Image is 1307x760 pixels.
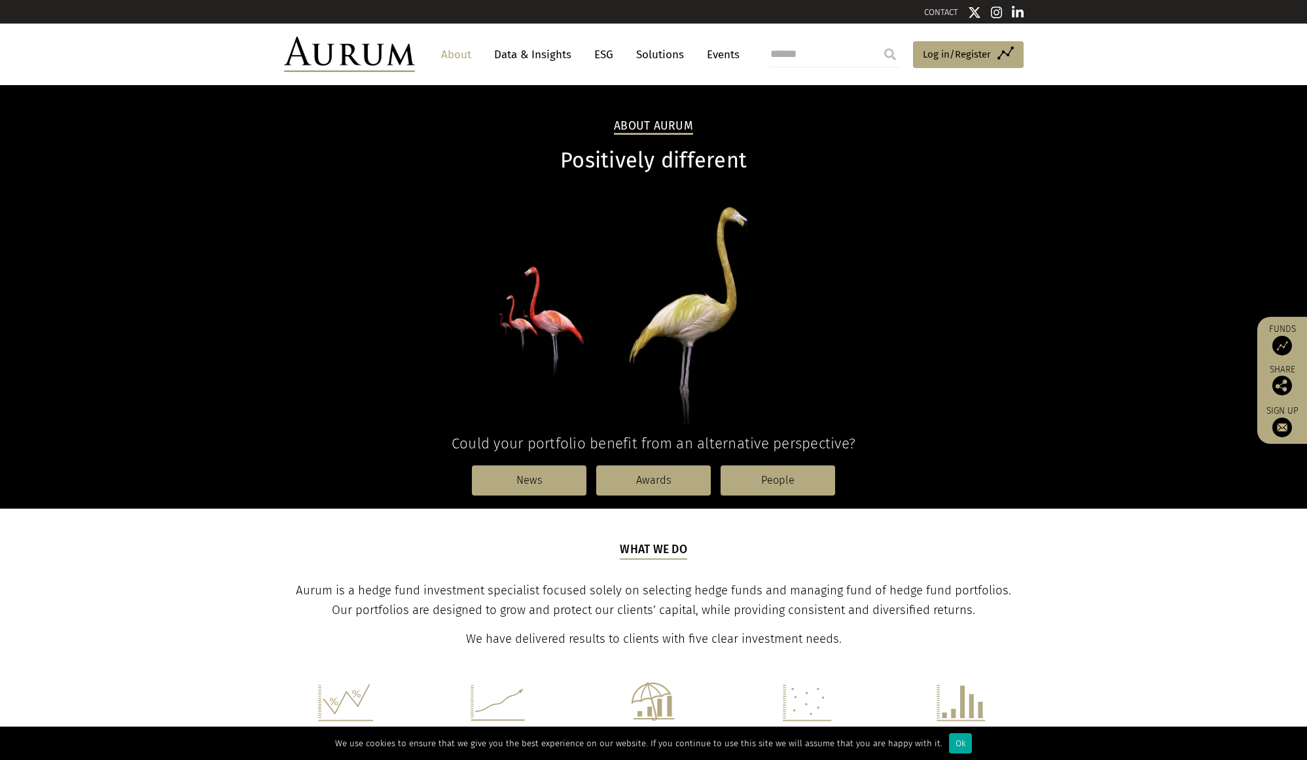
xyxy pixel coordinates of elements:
[924,7,958,17] a: CONTACT
[588,43,620,67] a: ESG
[284,435,1024,452] h4: Could your portfolio benefit from an alternative perspective?
[614,119,693,135] h2: About Aurum
[296,583,1011,617] span: Aurum is a hedge fund investment specialist focused solely on selecting hedge funds and managing ...
[472,465,586,496] a: News
[284,148,1024,173] h1: Positively different
[949,733,972,753] div: Ok
[877,41,903,67] input: Submit
[1272,336,1292,355] img: Access Funds
[630,43,690,67] a: Solutions
[991,6,1003,19] img: Instagram icon
[466,632,842,646] span: We have delivered results to clients with five clear investment needs.
[923,46,991,62] span: Log in/Register
[1264,323,1300,355] a: Funds
[700,43,740,67] a: Events
[284,37,415,72] img: Aurum
[913,41,1024,69] a: Log in/Register
[435,43,478,67] a: About
[596,465,711,496] a: Awards
[968,6,981,19] img: Twitter icon
[1264,365,1300,395] div: Share
[1272,376,1292,395] img: Share this post
[488,43,578,67] a: Data & Insights
[1264,405,1300,437] a: Sign up
[721,465,835,496] a: People
[620,541,687,560] h5: What we do
[1272,418,1292,437] img: Sign up to our newsletter
[1012,6,1024,19] img: Linkedin icon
